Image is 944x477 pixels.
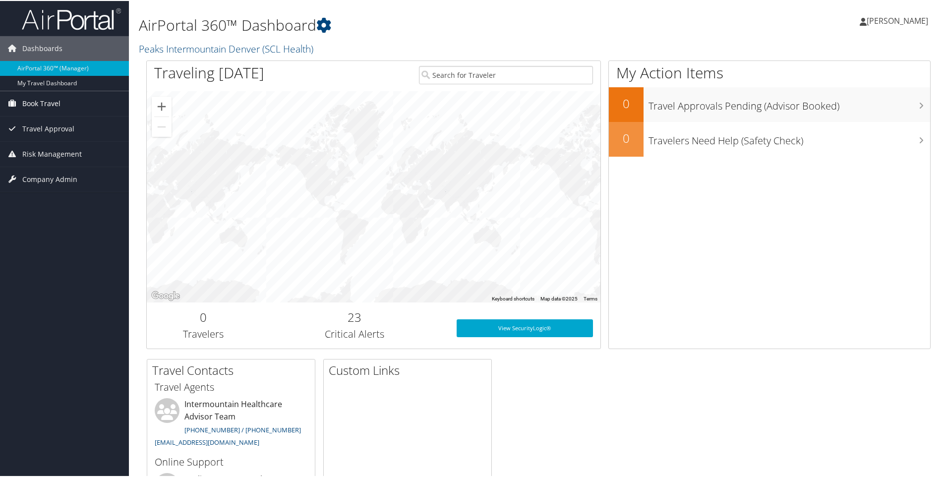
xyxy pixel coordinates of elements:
span: Dashboards [22,35,62,60]
button: Zoom in [152,96,172,116]
a: 0Travelers Need Help (Safety Check) [609,121,930,156]
a: Terms (opens in new tab) [584,295,597,300]
input: Search for Traveler [419,65,593,83]
span: Risk Management [22,141,82,166]
a: Peaks Intermountain Denver (SCL Health) [139,41,316,55]
a: [EMAIL_ADDRESS][DOMAIN_NAME] [155,437,259,446]
span: Travel Approval [22,116,74,140]
button: Keyboard shortcuts [492,295,534,301]
h1: AirPortal 360™ Dashboard [139,14,672,35]
a: [PHONE_NUMBER] / [PHONE_NUMBER] [184,424,301,433]
h3: Travelers [154,326,253,340]
h3: Critical Alerts [268,326,442,340]
span: Map data ©2025 [540,295,578,300]
h1: My Action Items [609,61,930,82]
h2: 23 [268,308,442,325]
h1: Traveling [DATE] [154,61,264,82]
h3: Travel Agents [155,379,307,393]
h2: 0 [609,129,644,146]
h2: 0 [154,308,253,325]
h3: Travelers Need Help (Safety Check) [649,128,930,147]
h2: Travel Contacts [152,361,315,378]
h3: Travel Approvals Pending (Advisor Booked) [649,93,930,112]
a: View SecurityLogic® [457,318,593,336]
img: Google [149,289,182,301]
a: 0Travel Approvals Pending (Advisor Booked) [609,86,930,121]
li: Intermountain Healthcare Advisor Team [150,397,312,450]
span: [PERSON_NAME] [867,14,928,25]
h3: Online Support [155,454,307,468]
span: Book Travel [22,90,60,115]
span: Company Admin [22,166,77,191]
h2: Custom Links [329,361,491,378]
button: Zoom out [152,116,172,136]
h2: 0 [609,94,644,111]
a: Open this area in Google Maps (opens a new window) [149,289,182,301]
a: [PERSON_NAME] [860,5,938,35]
img: airportal-logo.png [22,6,121,30]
